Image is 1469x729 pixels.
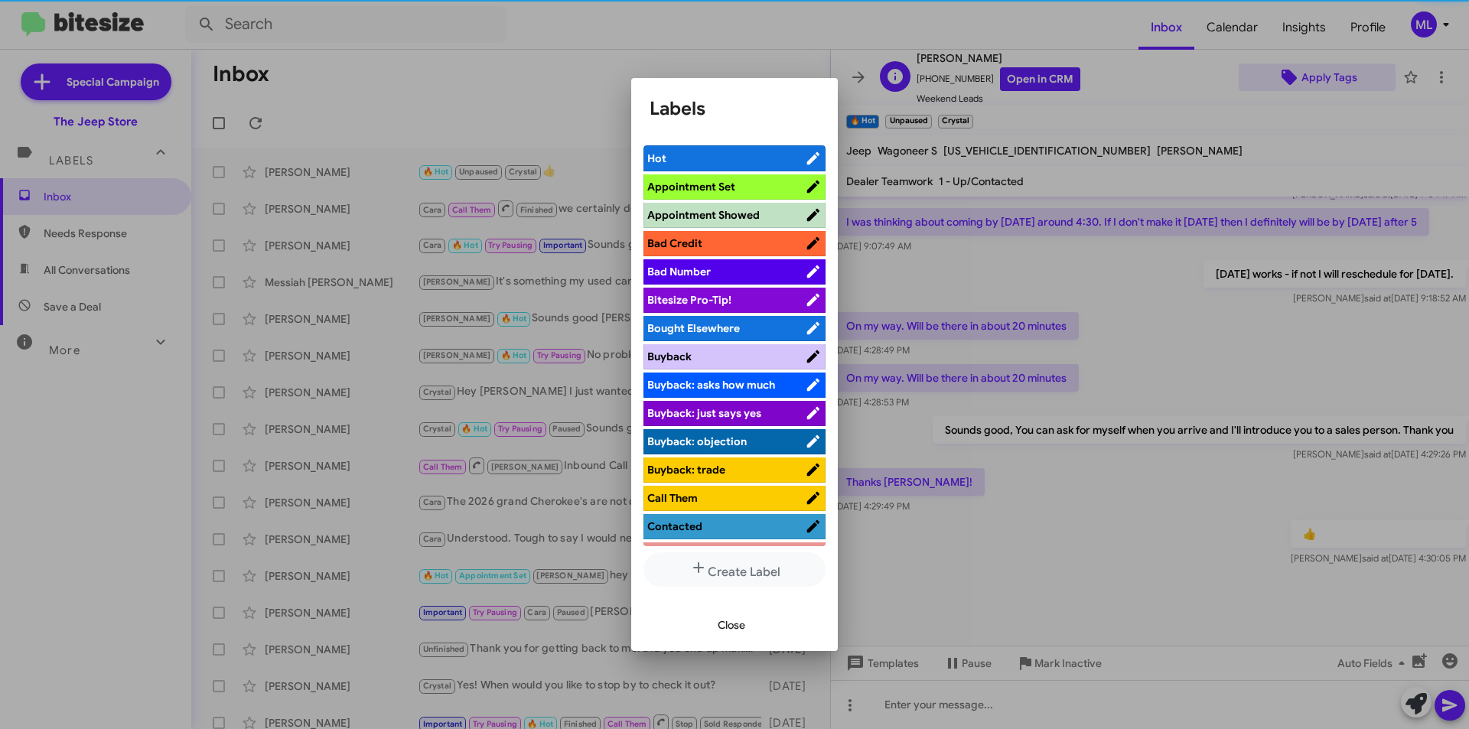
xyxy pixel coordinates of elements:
span: Bad Number [647,265,711,278]
span: Call Them [647,491,698,505]
span: Buyback: just says yes [647,406,761,420]
span: Buyback: trade [647,463,725,477]
span: Appointment Showed [647,208,760,222]
span: Contacted [647,519,702,533]
span: Bitesize Pro-Tip! [647,293,731,307]
span: Bad Credit [647,236,702,250]
span: Hot [647,151,666,165]
span: Buyback [647,350,692,363]
h1: Labels [650,96,819,121]
span: Buyback: objection [647,434,747,448]
button: Create Label [643,552,826,587]
button: Close [705,611,757,639]
span: Close [718,611,745,639]
span: Buyback: asks how much [647,378,775,392]
span: Appointment Set [647,180,735,194]
span: Bought Elsewhere [647,321,740,335]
